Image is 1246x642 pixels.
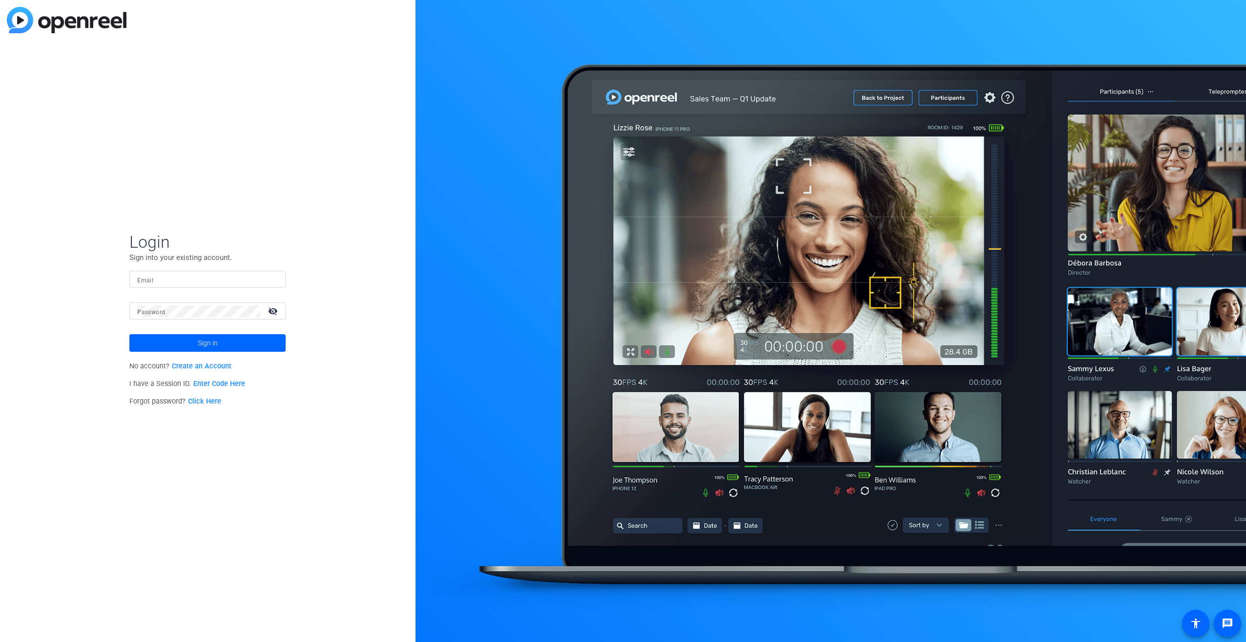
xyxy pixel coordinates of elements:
[7,7,126,33] img: blue-gradient.svg
[129,397,221,406] span: Forgot password?
[262,304,286,318] mat-icon: visibility_off
[129,252,286,263] p: Sign into your existing account.
[172,362,231,370] a: Create an Account
[193,380,245,388] a: Enter Code Here
[1222,618,1233,629] mat-icon: message
[129,232,286,252] span: Login
[1190,618,1202,629] mat-icon: accessibility
[137,274,278,285] input: Enter Email Address
[129,362,231,370] span: No account?
[198,331,218,355] span: Sign in
[129,334,286,352] button: Sign in
[129,380,245,388] span: I have a Session ID.
[188,397,221,406] a: Click Here
[137,277,153,284] mat-label: Email
[137,309,165,316] mat-label: Password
